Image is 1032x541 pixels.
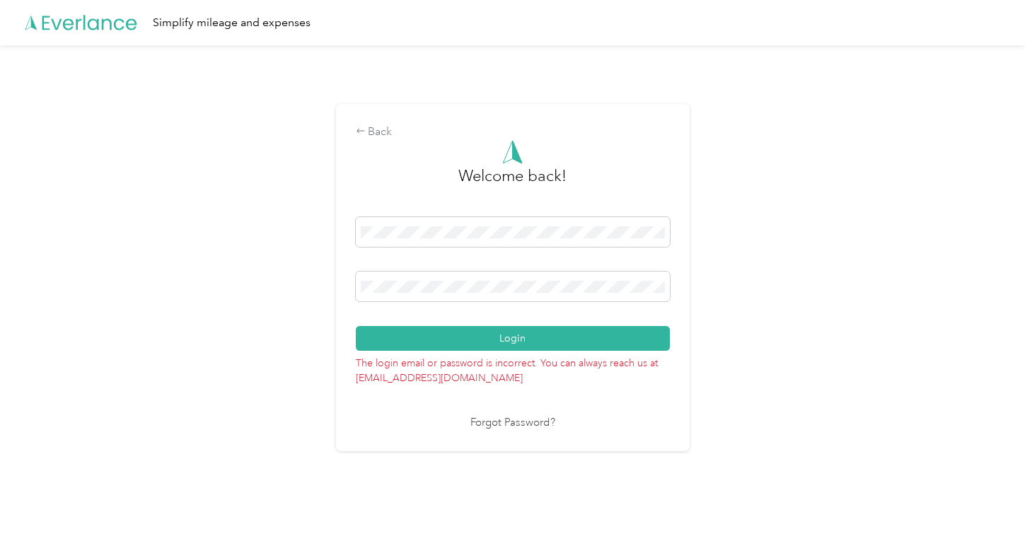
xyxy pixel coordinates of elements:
[356,326,670,351] button: Login
[470,415,555,431] a: Forgot Password?
[356,351,670,385] p: The login email or password is incorrect. You can always reach us at [EMAIL_ADDRESS][DOMAIN_NAME]
[153,14,311,32] div: Simplify mileage and expenses
[356,124,670,141] div: Back
[458,164,567,202] h3: greeting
